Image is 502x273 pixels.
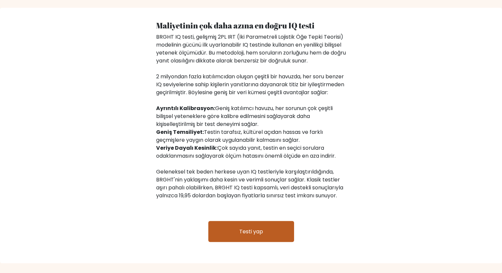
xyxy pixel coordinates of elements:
[156,168,343,199] font: Geleneksel tek beden herkese uyan IQ testleriyle karşılaştırıldığında, BRGHT'nin yaklaşımı daha k...
[156,128,204,136] font: Geniş Temsiliyet:
[156,104,215,112] font: Ayrıntılı Kalibrasyon:
[156,144,336,160] font: Çok sayıda yanıt, testin en seçici sorulara odaklanmasını sağlayarak ölçüm hatasını önemli ölçüde...
[156,73,344,96] font: 2 milyondan fazla katılımcıdan oluşan çeşitli bir havuzda, her soru benzer IQ seviyelerine sahip ...
[156,20,315,31] font: Maliyetinin çok daha azına en doğru IQ testi
[239,227,263,235] font: Testi yap
[156,144,218,152] font: Veriye Dayalı Kesinlik:
[208,221,294,242] a: Testi yap
[156,33,346,64] font: BRGHT IQ testi, gelişmiş 2PL IRT (İki Parametreli Lojistik Öğe Tepki Teorisi) modelinin gücünü il...
[156,128,323,144] font: Testin tarafsız, kültürel açıdan hassas ve farklı geçmişlere yaygın olarak uygulanabilir kalmasın...
[156,104,333,128] font: Geniş katılımcı havuzu, her sorunun çok çeşitli bilişsel yeteneklere göre kalibre edilmesini sağl...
